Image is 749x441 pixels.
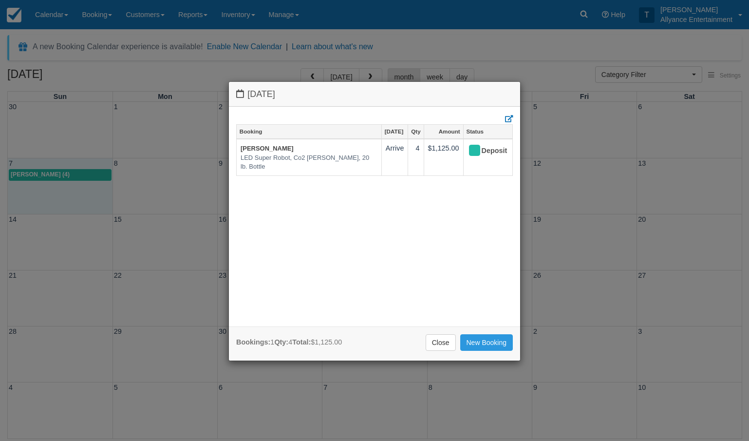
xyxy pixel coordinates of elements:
[241,145,294,152] a: [PERSON_NAME]
[460,334,513,351] a: New Booking
[381,139,408,175] td: Arrive
[236,89,513,99] h4: [DATE]
[468,143,500,159] div: Deposit
[237,125,381,138] a: Booking
[408,125,423,138] a: Qty
[236,338,270,346] strong: Bookings:
[292,338,311,346] strong: Total:
[236,337,342,347] div: 1 4 $1,125.00
[241,153,377,172] em: LED Super Robot, Co2 [PERSON_NAME], 20 lb. Bottle
[464,125,512,138] a: Status
[274,338,288,346] strong: Qty:
[424,139,463,175] td: $1,125.00
[382,125,408,138] a: [DATE]
[424,125,463,138] a: Amount
[426,334,456,351] a: Close
[408,139,424,175] td: 4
